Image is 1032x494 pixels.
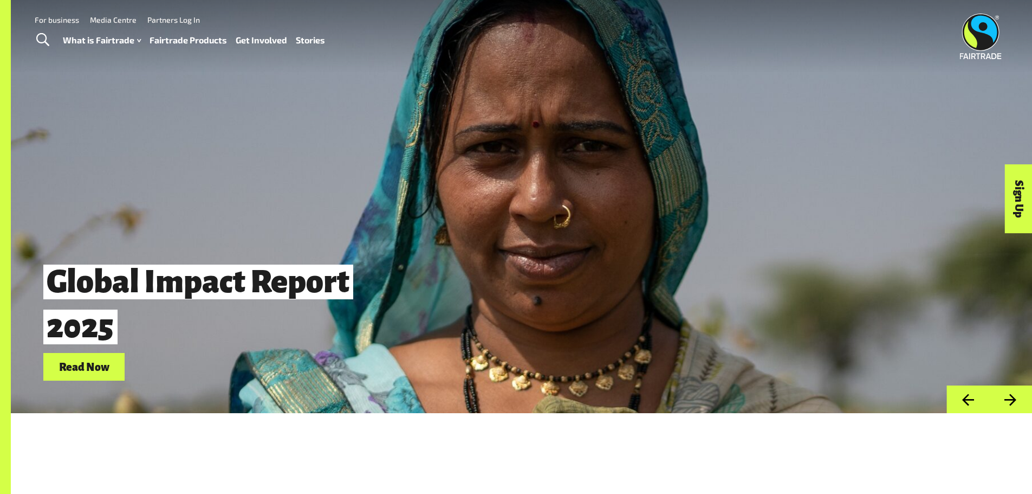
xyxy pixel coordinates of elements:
[63,33,141,48] a: What is Fairtrade
[989,386,1032,413] button: Next
[43,353,125,381] a: Read Now
[35,15,79,24] a: For business
[147,15,200,24] a: Partners Log In
[946,386,989,413] button: Previous
[236,33,287,48] a: Get Involved
[90,15,137,24] a: Media Centre
[296,33,325,48] a: Stories
[150,33,227,48] a: Fairtrade Products
[960,14,1002,59] img: Fairtrade Australia New Zealand logo
[43,265,353,344] span: Global Impact Report 2025
[29,27,56,54] a: Toggle Search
